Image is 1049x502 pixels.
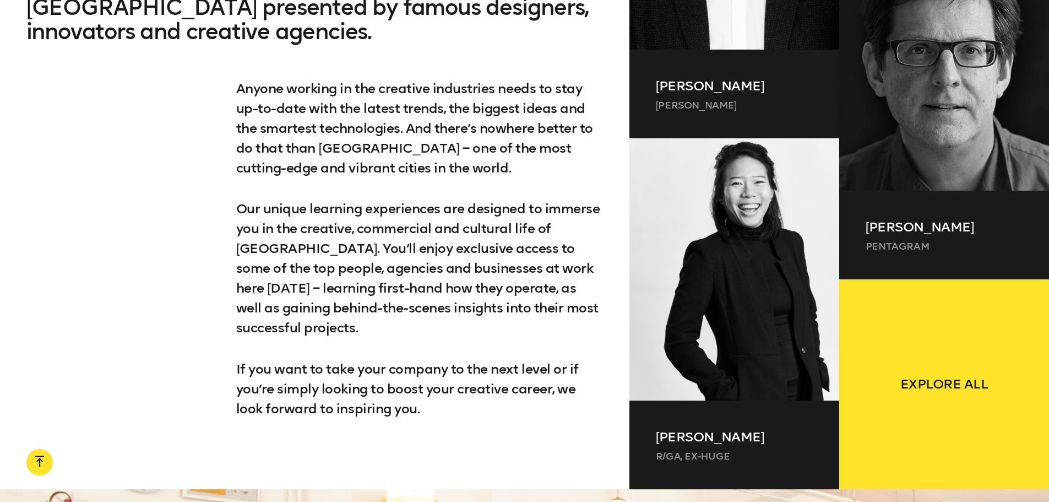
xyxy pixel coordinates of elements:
span: Explore all [900,374,988,394]
p: [PERSON_NAME] [656,427,813,447]
p: Anyone working in the creative industries needs to stay up-­to-­date with the latest trends, the ... [236,79,604,178]
p: [PERSON_NAME] [656,76,813,96]
a: Explore all [839,279,1049,489]
p: Pentagram [866,240,1023,253]
p: [PERSON_NAME] [656,99,813,112]
p: Our unique learning experiences are designed to immerse you in the creative, commercial and cultu... [236,199,604,338]
p: R/GA, ex-Huge [656,450,813,463]
p: If you want to take your company to the next level or if you’re simply looking to boost your crea... [236,359,604,419]
p: [PERSON_NAME] [866,217,1023,237]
